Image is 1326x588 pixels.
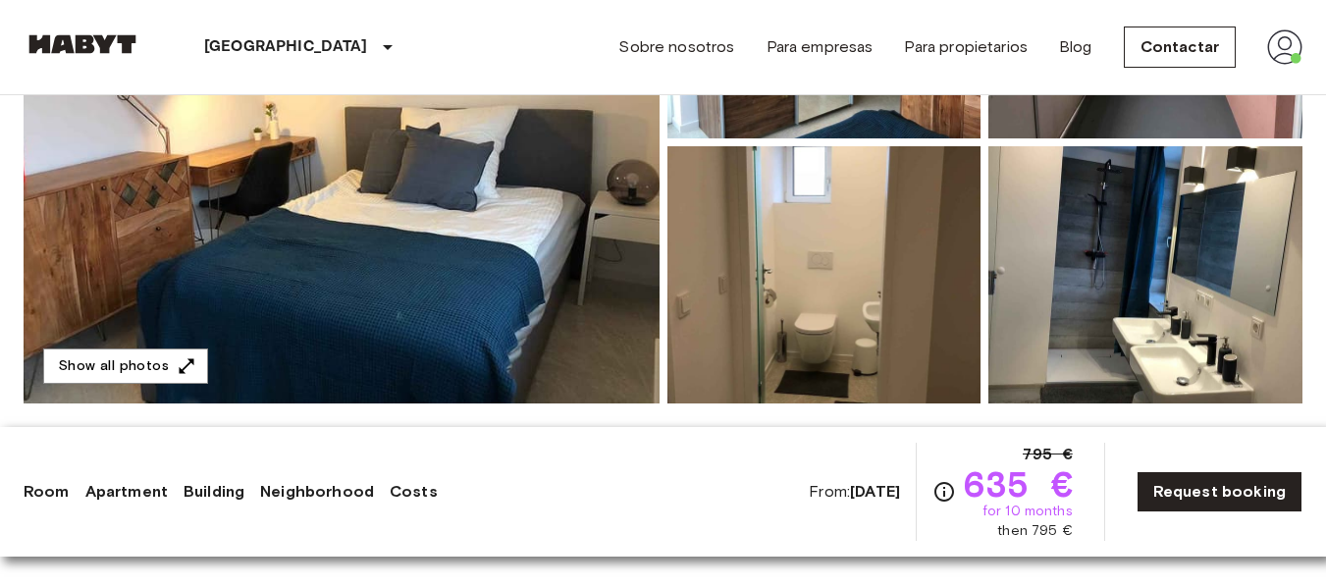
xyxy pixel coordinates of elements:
[24,34,141,54] img: Habyt
[618,35,734,59] a: Sobre nosotros
[850,482,900,501] b: [DATE]
[988,146,1302,403] img: Picture of unit DE-02-006-003-03HF
[184,480,244,504] a: Building
[767,35,874,59] a: Para empresas
[390,480,438,504] a: Costs
[1059,35,1092,59] a: Blog
[997,521,1073,541] span: then 795 €
[667,146,981,403] img: Picture of unit DE-02-006-003-03HF
[85,480,168,504] a: Apartment
[964,466,1073,502] span: 635 €
[1124,27,1236,68] a: Contactar
[932,480,956,504] svg: Check cost overview for full price breakdown. Please note that discounts apply to new joiners onl...
[1267,29,1302,65] img: avatar
[809,481,900,503] span: From:
[1137,471,1302,512] a: Request booking
[904,35,1028,59] a: Para propietarios
[24,480,70,504] a: Room
[43,348,208,385] button: Show all photos
[260,480,374,504] a: Neighborhood
[204,35,368,59] p: [GEOGRAPHIC_DATA]
[982,502,1073,521] span: for 10 months
[1023,443,1073,466] span: 795 €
